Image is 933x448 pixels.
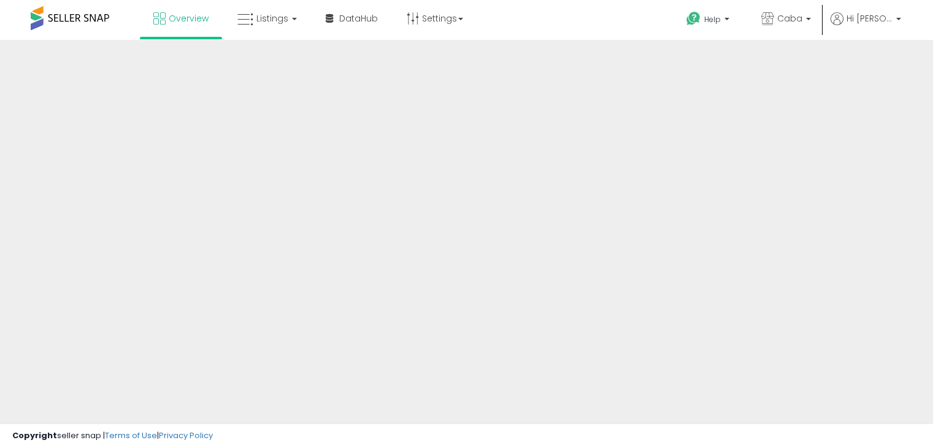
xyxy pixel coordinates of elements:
[677,2,742,40] a: Help
[256,12,288,25] span: Listings
[12,430,57,441] strong: Copyright
[831,12,901,40] a: Hi [PERSON_NAME]
[159,430,213,441] a: Privacy Policy
[169,12,209,25] span: Overview
[339,12,378,25] span: DataHub
[704,14,721,25] span: Help
[105,430,157,441] a: Terms of Use
[847,12,893,25] span: Hi [PERSON_NAME]
[686,11,701,26] i: Get Help
[12,430,213,442] div: seller snap | |
[777,12,802,25] span: Caba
